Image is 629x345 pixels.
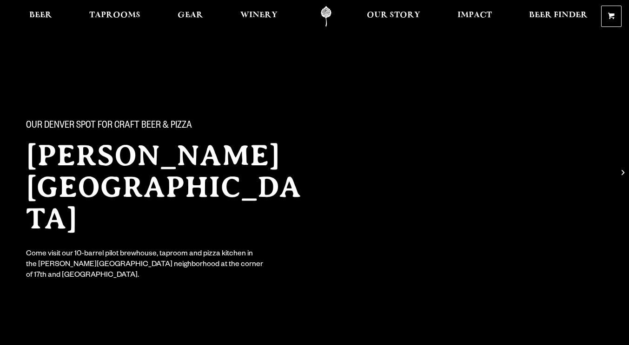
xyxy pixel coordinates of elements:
span: Winery [240,12,278,19]
span: Our Story [367,12,420,19]
span: Taprooms [89,12,140,19]
a: Odell Home [309,6,344,27]
span: Gear [178,12,203,19]
div: Come visit our 10-barrel pilot brewhouse, taproom and pizza kitchen in the [PERSON_NAME][GEOGRAPH... [26,249,264,281]
a: Our Story [361,6,426,27]
span: Beer [29,12,52,19]
a: Winery [234,6,284,27]
a: Gear [172,6,209,27]
span: Our Denver spot for craft beer & pizza [26,120,192,132]
span: Beer Finder [529,12,588,19]
a: Taprooms [83,6,146,27]
a: Impact [451,6,498,27]
span: Impact [457,12,492,19]
a: Beer Finder [523,6,594,27]
h2: [PERSON_NAME][GEOGRAPHIC_DATA] [26,140,316,234]
a: Beer [23,6,58,27]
